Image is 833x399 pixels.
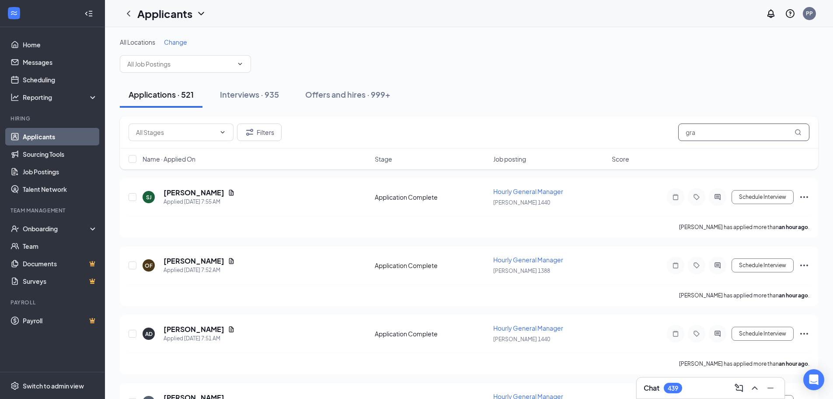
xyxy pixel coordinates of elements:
div: Applied [DATE] 7:52 AM [164,266,235,275]
svg: Note [670,194,681,201]
svg: Ellipses [799,328,809,339]
p: [PERSON_NAME] has applied more than . [679,223,809,231]
a: SurveysCrown [23,272,98,290]
div: Payroll [10,299,96,306]
div: AD [145,330,153,338]
button: Filter Filters [237,124,282,141]
span: Job posting [493,155,526,163]
span: Hourly General Manager [493,324,563,332]
svg: ChevronLeft [123,8,134,19]
div: Switch to admin view [23,381,84,390]
h5: [PERSON_NAME] [164,325,224,334]
svg: Filter [244,127,255,138]
b: an hour ago [779,292,808,299]
a: Applicants [23,128,98,145]
svg: ActiveChat [712,194,723,201]
svg: MagnifyingGlass [795,129,802,136]
svg: Tag [691,194,702,201]
svg: ChevronDown [219,129,226,136]
svg: Settings [10,381,19,390]
svg: Minimize [765,383,776,393]
span: Name · Applied On [143,155,195,163]
h1: Applicants [137,6,192,21]
span: Change [164,38,187,46]
svg: Tag [691,262,702,269]
div: Open Intercom Messenger [803,369,824,390]
div: Interviews · 935 [220,89,279,100]
div: SJ [146,194,152,201]
p: [PERSON_NAME] has applied more than . [679,360,809,367]
span: [PERSON_NAME] 1440 [493,336,550,343]
svg: Ellipses [799,192,809,202]
svg: Document [228,258,235,265]
svg: Notifications [766,8,776,19]
svg: ActiveChat [712,262,723,269]
div: Application Complete [375,261,488,270]
svg: Document [228,326,235,333]
svg: ChevronUp [749,383,760,393]
input: Search in applications [678,124,809,141]
button: Schedule Interview [732,258,794,272]
button: Schedule Interview [732,327,794,341]
svg: UserCheck [10,224,19,233]
a: Scheduling [23,71,98,88]
a: Team [23,237,98,255]
b: an hour ago [779,224,808,230]
input: All Job Postings [127,59,233,69]
a: PayrollCrown [23,312,98,329]
button: Minimize [763,381,777,395]
h3: Chat [644,383,659,393]
p: [PERSON_NAME] has applied more than . [679,292,809,299]
div: Applications · 521 [129,89,194,100]
div: PP [806,10,813,17]
input: All Stages [136,127,216,137]
span: All Locations [120,38,155,46]
svg: Collapse [84,9,93,18]
b: an hour ago [779,360,808,367]
div: 439 [668,385,678,392]
div: Applied [DATE] 7:55 AM [164,198,235,206]
span: Hourly General Manager [493,187,563,195]
div: Applied [DATE] 7:51 AM [164,334,235,343]
button: ChevronUp [748,381,762,395]
button: Schedule Interview [732,190,794,204]
svg: Analysis [10,93,19,102]
svg: Ellipses [799,260,809,271]
h5: [PERSON_NAME] [164,188,224,198]
svg: ComposeMessage [734,383,744,393]
svg: Tag [691,330,702,337]
a: Sourcing Tools [23,145,98,163]
div: Offers and hires · 999+ [305,89,390,100]
div: Onboarding [23,224,90,233]
div: Reporting [23,93,98,102]
svg: Document [228,189,235,196]
div: Hiring [10,115,96,122]
svg: WorkstreamLogo [10,9,18,18]
svg: ChevronDown [196,8,206,19]
svg: QuestionInfo [785,8,795,19]
button: ComposeMessage [732,381,746,395]
a: Talent Network [23,180,98,198]
h5: [PERSON_NAME] [164,256,224,266]
span: Hourly General Manager [493,256,563,264]
svg: Note [670,262,681,269]
span: Score [612,155,629,163]
div: OF [145,262,153,269]
span: Stage [375,155,392,163]
div: Application Complete [375,193,488,201]
svg: ActiveChat [712,330,723,337]
div: Team Management [10,207,96,214]
a: Home [23,36,98,53]
div: Application Complete [375,329,488,338]
span: [PERSON_NAME] 1440 [493,199,550,206]
svg: ChevronDown [237,60,244,67]
a: Job Postings [23,163,98,180]
a: Messages [23,53,98,71]
a: DocumentsCrown [23,255,98,272]
svg: Note [670,330,681,337]
span: [PERSON_NAME] 1388 [493,268,550,274]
